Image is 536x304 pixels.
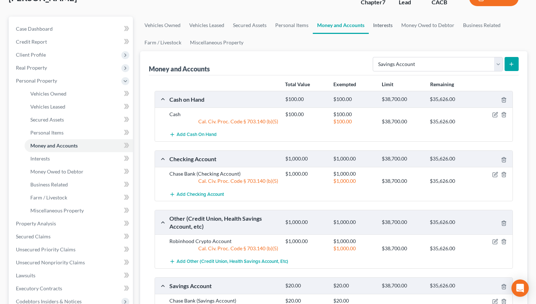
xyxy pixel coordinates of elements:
[25,165,133,178] a: Money Owed to Debtor
[30,168,83,175] span: Money Owed to Debtor
[285,81,310,87] strong: Total Value
[16,65,47,71] span: Real Property
[30,129,64,136] span: Personal Items
[378,177,427,185] div: $38,700.00
[166,282,282,290] div: Savings Account
[330,155,378,162] div: $1,000.00
[369,17,397,34] a: Interests
[16,259,85,265] span: Unsecured Nonpriority Claims
[10,269,133,282] a: Lawsuits
[10,22,133,35] a: Case Dashboard
[30,116,64,123] span: Secured Assets
[378,118,427,125] div: $38,700.00
[186,34,248,51] a: Miscellaneous Property
[16,39,47,45] span: Credit Report
[330,282,378,289] div: $20.00
[282,155,330,162] div: $1,000.00
[30,103,65,110] span: Vehicles Leased
[378,282,427,289] div: $38,700.00
[166,111,282,118] div: Cash
[177,259,288,265] span: Add Other (Credit Union, Health Savings Account, etc)
[166,155,282,163] div: Checking Account
[378,245,427,252] div: $38,700.00
[313,17,369,34] a: Money and Accounts
[10,256,133,269] a: Unsecured Nonpriority Claims
[378,155,427,162] div: $38,700.00
[149,65,210,73] div: Money and Accounts
[330,170,378,177] div: $1,000.00
[333,81,356,87] strong: Exempted
[16,52,46,58] span: Client Profile
[10,35,133,48] a: Credit Report
[271,17,313,34] a: Personal Items
[10,282,133,295] a: Executory Contracts
[140,34,186,51] a: Farm / Livestock
[166,170,282,177] div: Chase Bank (Checking Account)
[30,181,68,188] span: Business Related
[166,238,282,245] div: Robinhood Crypto Account
[282,111,330,118] div: $100.00
[426,96,475,103] div: $35,626.00
[166,118,282,125] div: Cal. Civ. Proc. Code § 703.140 (b)(5)
[282,238,330,245] div: $1,000.00
[177,132,217,138] span: Add Cash on Hand
[140,17,185,34] a: Vehicles Owned
[397,17,459,34] a: Money Owed to Debtor
[166,215,282,230] div: Other (Credit Union, Health Savings Account, etc)
[16,78,57,84] span: Personal Property
[25,113,133,126] a: Secured Assets
[177,191,224,197] span: Add Checking Account
[16,272,35,278] span: Lawsuits
[426,155,475,162] div: $35,626.00
[169,128,217,141] button: Add Cash on Hand
[378,96,427,103] div: $38,700.00
[16,246,75,252] span: Unsecured Priority Claims
[166,96,282,103] div: Cash on Hand
[169,255,288,268] button: Add Other (Credit Union, Health Savings Account, etc)
[25,152,133,165] a: Interests
[330,177,378,185] div: $1,000.00
[30,142,78,149] span: Money and Accounts
[282,219,330,226] div: $1,000.00
[25,126,133,139] a: Personal Items
[185,17,229,34] a: Vehicles Leased
[16,233,51,239] span: Secured Claims
[459,17,505,34] a: Business Related
[16,26,53,32] span: Case Dashboard
[378,219,427,226] div: $38,700.00
[25,139,133,152] a: Money and Accounts
[166,177,282,185] div: Cal. Civ. Proc. Code § 703.140 (b)(5)
[30,194,67,201] span: Farm / Livestock
[282,170,330,177] div: $1,000.00
[10,243,133,256] a: Unsecured Priority Claims
[169,188,224,201] button: Add Checking Account
[426,177,475,185] div: $35,626.00
[330,238,378,245] div: $1,000.00
[426,245,475,252] div: $35,626.00
[430,81,454,87] strong: Remaining
[30,207,84,213] span: Miscellaneous Property
[25,87,133,100] a: Vehicles Owned
[166,245,282,252] div: Cal. Civ. Proc. Code § 703.140 (b)(5)
[426,282,475,289] div: $35,626.00
[30,91,66,97] span: Vehicles Owned
[330,96,378,103] div: $100.00
[25,178,133,191] a: Business Related
[330,219,378,226] div: $1,000.00
[382,81,393,87] strong: Limit
[16,285,62,291] span: Executory Contracts
[330,118,378,125] div: $100.00
[282,96,330,103] div: $100.00
[229,17,271,34] a: Secured Assets
[282,282,330,289] div: $20.00
[330,111,378,118] div: $100.00
[25,204,133,217] a: Miscellaneous Property
[330,245,378,252] div: $1,000.00
[10,217,133,230] a: Property Analysis
[25,100,133,113] a: Vehicles Leased
[30,155,50,162] span: Interests
[16,220,56,226] span: Property Analysis
[25,191,133,204] a: Farm / Livestock
[426,219,475,226] div: $35,626.00
[10,230,133,243] a: Secured Claims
